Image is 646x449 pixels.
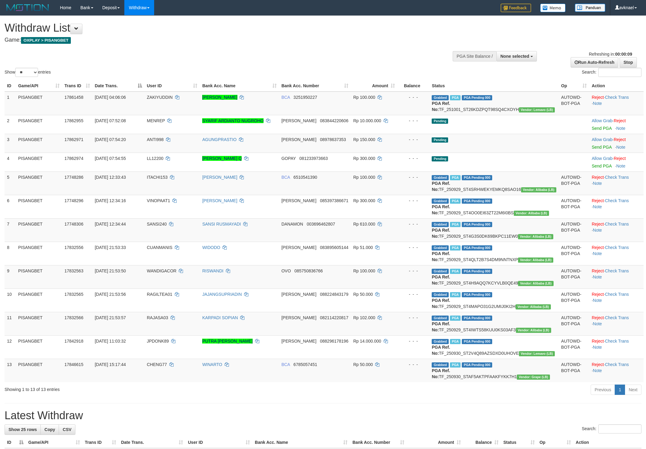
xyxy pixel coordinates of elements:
[5,359,16,382] td: 13
[429,312,558,335] td: TF_250929_ST4IWTS58KUU0KS03AF3
[282,245,316,250] span: [PERSON_NAME]
[616,164,625,168] a: Note
[450,199,461,204] span: Marked by avkyakub
[592,222,604,226] a: Reject
[432,156,448,161] span: Pending
[462,292,492,297] span: PGA Pending
[516,328,551,333] span: Vendor URL: https://dashboard.q2checkout.com/secure
[518,281,553,286] span: Vendor URL: https://dashboard.q2checkout.com/secure
[307,222,335,226] span: Copy 003696462807 to clipboard
[64,315,83,320] span: 17832566
[5,115,16,134] td: 2
[64,292,83,297] span: 17832565
[202,222,241,226] a: SANSI RUSMAYADI
[5,68,51,77] label: Show entries
[462,245,492,250] span: PGA Pending
[518,257,553,263] span: Vendor URL: https://dashboard.q2checkout.com/secure
[279,80,351,92] th: Bank Acc. Number: activate to sort column ascending
[5,92,16,115] td: 1
[147,268,176,273] span: WANDIGACOR
[353,198,375,203] span: Rp 300.000
[462,199,492,204] span: PGA Pending
[95,198,126,203] span: [DATE] 12:34:16
[605,268,629,273] a: Check Trans
[5,288,16,312] td: 10
[589,242,644,265] td: · ·
[320,292,348,297] span: Copy 088224843179 to clipboard
[400,136,427,143] div: - - -
[605,315,629,320] a: Check Trans
[282,315,316,320] span: [PERSON_NAME]
[353,137,375,142] span: Rp 150.000
[16,92,62,115] td: PISANGBET
[5,153,16,171] td: 4
[605,245,629,250] a: Check Trans
[593,275,602,279] a: Note
[95,339,126,344] span: [DATE] 11:03:32
[582,68,641,77] label: Search:
[282,95,290,100] span: BCA
[605,198,629,203] a: Check Trans
[615,385,625,395] a: 1
[559,359,589,382] td: AUTOWD-BOT-PGA
[589,153,644,171] td: ·
[559,195,589,218] td: AUTOWD-BOT-PGA
[147,222,167,226] span: SANSI240
[592,315,604,320] a: Reject
[592,118,612,123] a: Allow Grab
[320,118,348,123] span: Copy 083844220606 to clipboard
[282,198,316,203] span: [PERSON_NAME]
[559,242,589,265] td: AUTOWD-BOT-PGA
[605,95,629,100] a: Check Trans
[95,245,126,250] span: [DATE] 21:53:33
[432,95,449,100] span: Grabbed
[559,218,589,242] td: AUTOWD-BOT-PGA
[593,204,602,209] a: Note
[44,427,55,432] span: Copy
[320,245,348,250] span: Copy 083895605144 to clipboard
[16,312,62,335] td: PISANGBET
[147,245,172,250] span: CUANMANIS
[202,362,222,367] a: WINARTO
[462,222,492,227] span: PGA Pending
[593,228,602,233] a: Note
[518,234,553,239] span: Vendor URL: https://dashboard.q2checkout.com/secure
[294,268,323,273] span: Copy 085750836766 to clipboard
[202,339,253,344] a: PUTRA [PERSON_NAME]
[353,268,375,273] span: Rp 100.000
[59,424,75,435] a: CSV
[598,68,641,77] input: Search:
[353,245,373,250] span: Rp 51.000
[559,288,589,312] td: AUTOWD-BOT-PGA
[147,315,168,320] span: RAJASA03
[95,118,126,123] span: [DATE] 07:52:08
[593,181,602,186] a: Note
[432,119,448,124] span: Pending
[95,315,126,320] span: [DATE] 21:53:57
[432,275,450,285] b: PGA Ref. No:
[64,95,83,100] span: 17861458
[500,54,529,59] span: None selected
[16,218,62,242] td: PISANGBET
[605,339,629,344] a: Check Trans
[5,265,16,288] td: 9
[9,427,37,432] span: Show 25 rows
[501,4,531,12] img: Feedback.jpg
[559,92,589,115] td: AUTOWD-BOT-PGA
[620,57,637,67] a: Stop
[450,95,461,100] span: Marked by avkwilly
[397,80,430,92] th: Balance
[462,339,492,344] span: PGA Pending
[16,242,62,265] td: PISANGBET
[293,175,317,180] span: Copy 6510541390 to clipboard
[15,68,38,77] select: Showentries
[5,22,425,34] h1: Withdraw List
[16,265,62,288] td: PISANGBET
[95,222,126,226] span: [DATE] 12:34:44
[519,107,555,112] span: Vendor URL: https://dashboard.q2checkout.com/secure
[593,251,602,256] a: Note
[147,95,173,100] span: ZAKIYUDDIN
[5,335,16,359] td: 12
[592,137,612,142] a: Allow Grab
[400,244,427,250] div: - - -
